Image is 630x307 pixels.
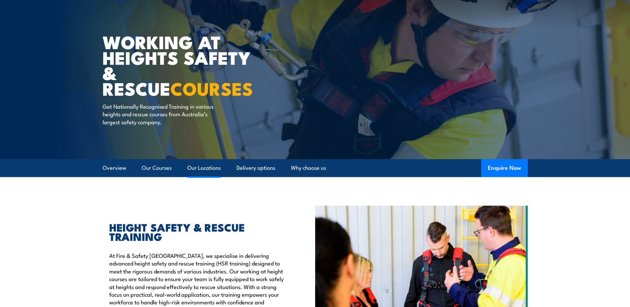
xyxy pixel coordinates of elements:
h1: WORKING AT HEIGHTS SAFETY & RESCUE [103,34,267,96]
a: Why choose us [291,159,326,177]
a: Delivery options [236,159,275,177]
a: Our Locations [187,159,221,177]
p: Get Nationally Recognised Training in various heights and rescue courses from Australia’s largest... [103,102,224,126]
a: Our Courses [142,159,172,177]
a: Overview [103,159,126,177]
strong: COURSES [170,74,253,102]
h2: HEIGHT SAFETY & RESCUE TRAINING [109,222,285,241]
button: Enquire Now [481,159,528,177]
